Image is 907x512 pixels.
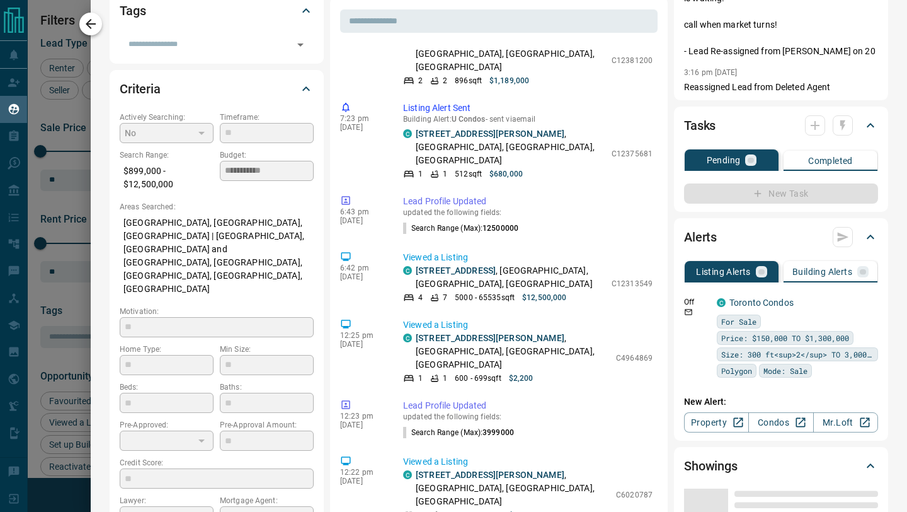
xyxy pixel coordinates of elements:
[455,75,482,86] p: 896 sqft
[684,296,709,308] p: Off
[443,75,447,86] p: 2
[452,115,486,124] span: U Condos
[455,168,482,180] p: 512 sqft
[120,495,214,506] p: Lawyer:
[416,265,496,276] a: [STREET_ADDRESS]
[684,81,878,226] p: Reassigned Lead from Deleted Agent [DATE]: No answer [DATE] V/EM call [DATE]- no answer email [DA...
[340,207,384,216] p: 6:43 pm
[489,168,523,180] p: $680,000
[418,373,423,384] p: 1
[120,74,314,104] div: Criteria
[340,264,384,272] p: 6:42 pm
[684,456,738,476] h2: Showings
[403,318,653,332] p: Viewed a Listing
[403,223,518,234] p: Search Range (Max) :
[416,468,610,508] p: , [GEOGRAPHIC_DATA], [GEOGRAPHIC_DATA], [GEOGRAPHIC_DATA]
[482,428,514,437] span: 3999000
[120,201,314,212] p: Areas Searched:
[482,224,518,233] span: 12500000
[220,344,314,355] p: Min Size:
[612,278,653,289] p: C12313549
[684,395,878,409] p: New Alert:
[220,495,314,506] p: Mortgage Agent:
[684,227,717,247] h2: Alerts
[522,292,566,303] p: $12,500,000
[403,195,653,208] p: Lead Profile Updated
[340,216,384,225] p: [DATE]
[220,419,314,431] p: Pre-Approval Amount:
[684,308,693,317] svg: Email
[403,470,412,479] div: condos.ca
[403,334,412,342] div: condos.ca
[813,412,878,433] a: Mr.Loft
[120,306,314,317] p: Motivation:
[443,292,447,303] p: 7
[717,298,726,307] div: condos.ca
[120,149,214,161] p: Search Range:
[616,352,653,364] p: C4964869
[340,272,384,281] p: [DATE]
[120,112,214,123] p: Actively Searching:
[403,129,412,138] div: condos.ca
[684,115,716,136] h2: Tasks
[416,333,564,343] a: [STREET_ADDRESS][PERSON_NAME]
[292,36,309,54] button: Open
[684,222,878,252] div: Alerts
[443,168,447,180] p: 1
[763,364,807,377] span: Mode: Sale
[612,148,653,160] p: C12375681
[684,68,738,77] p: 3:16 pm [DATE]
[340,123,384,132] p: [DATE]
[403,399,653,412] p: Lead Profile Updated
[120,123,214,143] div: No
[120,161,214,195] p: $899,000 - $12,500,000
[340,331,384,340] p: 12:25 pm
[120,212,314,300] p: [GEOGRAPHIC_DATA], [GEOGRAPHIC_DATA], [GEOGRAPHIC_DATA] | [GEOGRAPHIC_DATA], [GEOGRAPHIC_DATA] an...
[616,489,653,501] p: C6020787
[220,112,314,123] p: Timeframe:
[403,251,653,264] p: Viewed a Listing
[340,412,384,421] p: 12:23 pm
[721,332,849,344] span: Price: $150,000 TO $1,300,000
[416,127,605,167] p: , [GEOGRAPHIC_DATA], [GEOGRAPHIC_DATA], [GEOGRAPHIC_DATA]
[443,373,447,384] p: 1
[696,267,751,276] p: Listing Alerts
[612,55,653,66] p: C12381200
[120,344,214,355] p: Home Type:
[120,79,161,99] h2: Criteria
[808,156,853,165] p: Completed
[403,266,412,275] div: condos.ca
[120,419,214,431] p: Pre-Approved:
[721,348,874,361] span: Size: 300 ft<sup>2</sup> TO 3,000 ft<sup>2</sup>
[748,412,813,433] a: Condos
[721,364,752,377] span: Polygon
[416,264,605,291] p: , [GEOGRAPHIC_DATA], [GEOGRAPHIC_DATA], [GEOGRAPHIC_DATA]
[340,477,384,486] p: [DATE]
[455,373,501,384] p: 600 - 699 sqft
[416,34,605,74] p: , [GEOGRAPHIC_DATA], [GEOGRAPHIC_DATA], [GEOGRAPHIC_DATA]
[416,129,564,139] a: [STREET_ADDRESS][PERSON_NAME]
[416,332,610,371] p: , [GEOGRAPHIC_DATA], [GEOGRAPHIC_DATA], [GEOGRAPHIC_DATA]
[220,381,314,393] p: Baths:
[340,421,384,429] p: [DATE]
[707,156,741,165] p: Pending
[120,1,145,21] h2: Tags
[792,267,852,276] p: Building Alerts
[684,451,878,481] div: Showings
[418,168,423,180] p: 1
[416,470,564,480] a: [STREET_ADDRESS][PERSON_NAME]
[403,208,653,217] p: updated the following fields:
[120,457,314,468] p: Credit Score:
[729,298,794,308] a: Toronto Condos
[340,340,384,349] p: [DATE]
[120,381,214,393] p: Beds:
[403,455,653,468] p: Viewed a Listing
[455,292,515,303] p: 5000 - 65535 sqft
[403,102,653,115] p: Listing Alert Sent
[340,114,384,123] p: 7:23 pm
[418,292,423,303] p: 4
[340,468,384,477] p: 12:22 pm
[509,373,533,384] p: $2,200
[684,110,878,141] div: Tasks
[403,412,653,421] p: updated the following fields:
